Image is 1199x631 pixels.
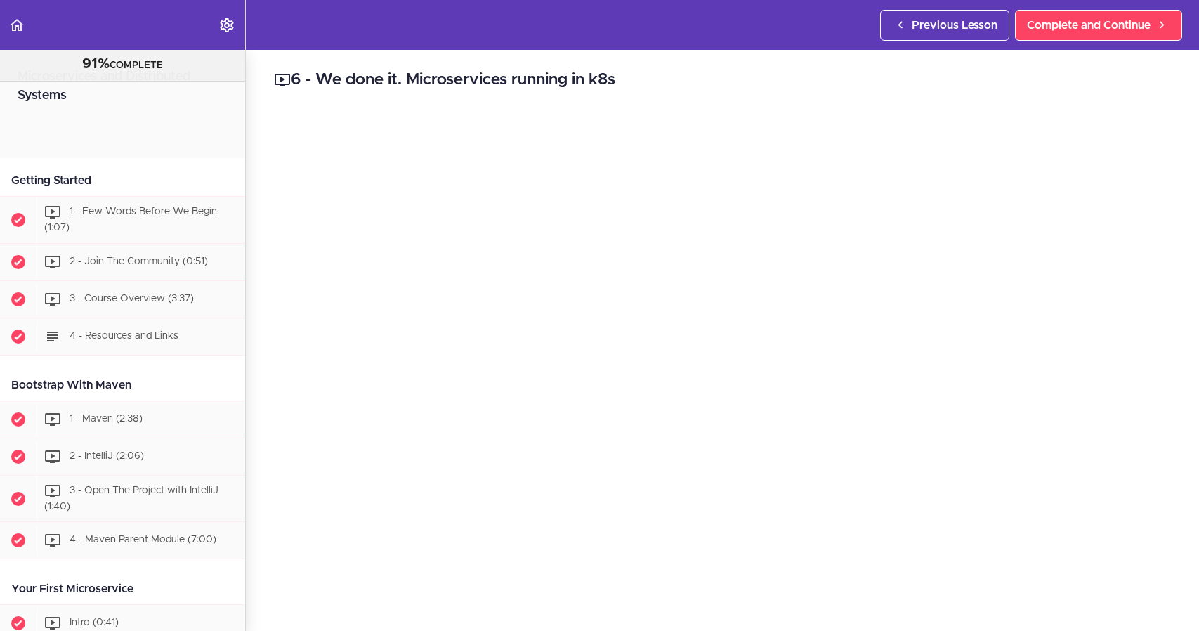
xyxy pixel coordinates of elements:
[70,618,119,628] span: Intro (0:41)
[274,68,1171,92] h2: 6 - We done it. Microservices running in k8s
[70,414,143,424] span: 1 - Maven (2:38)
[912,17,997,34] span: Previous Lesson
[1027,17,1151,34] span: Complete and Continue
[18,56,228,74] div: COMPLETE
[70,535,216,545] span: 4 - Maven Parent Module (7:00)
[44,207,217,233] span: 1 - Few Words Before We Begin (1:07)
[8,17,25,34] svg: Back to course curriculum
[880,10,1009,41] a: Previous Lesson
[274,113,1171,618] iframe: Video Player
[44,486,218,512] span: 3 - Open The Project with IntelliJ (1:40)
[82,57,110,71] span: 91%
[70,294,194,304] span: 3 - Course Overview (3:37)
[70,331,178,341] span: 4 - Resources and Links
[1015,10,1182,41] a: Complete and Continue
[70,256,208,266] span: 2 - Join The Community (0:51)
[70,451,144,461] span: 2 - IntelliJ (2:06)
[218,17,235,34] svg: Settings Menu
